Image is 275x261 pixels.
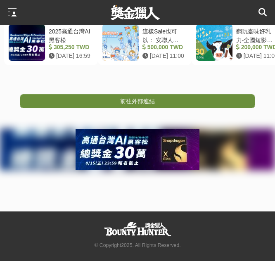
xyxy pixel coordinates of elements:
span: 前往外部連結 [120,98,155,104]
div: 2025高通台灣AI黑客松 [49,27,90,43]
div: 這樣Sale也可以： 安聯人壽創意銷售法募集 [142,27,184,43]
div: [DATE] 16:59 [49,52,90,60]
div: 305,250 TWD [49,43,90,52]
img: 62628ab1-c471-4e16-95f4-63cfd1a03b1a.jpg [76,129,199,170]
div: 500,000 TWD [142,43,184,52]
a: 2025高通台灣AI黑客松 305,250 TWD [DATE] 16:59 [4,20,98,65]
a: 這樣Sale也可以： 安聯人壽創意銷售法募集 500,000 TWD [DATE] 11:00 [98,20,192,65]
a: 前往外部連結 [20,94,255,108]
small: © Copyright 2025 . All Rights Reserved. [94,242,180,248]
div: [DATE] 11:00 [142,52,184,60]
